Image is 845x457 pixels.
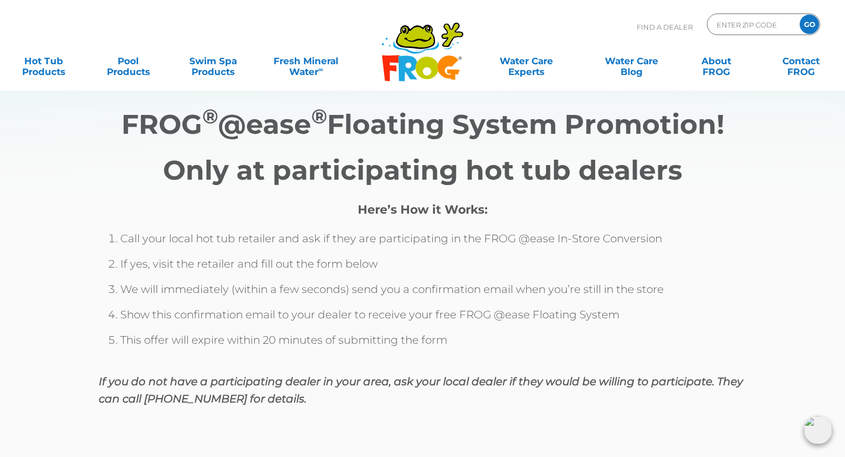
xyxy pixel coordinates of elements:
em: If you do not have a participating dealer in your area, ask your local dealer if they would be wi... [99,375,743,405]
a: Hot TubProducts [11,50,77,72]
input: Zip Code Form [715,17,788,32]
li: This offer will expire within 20 minutes of submitting the form [120,331,746,357]
strong: @ease [218,108,311,141]
a: Water CareBlog [599,50,665,72]
a: PoolProducts [96,50,161,72]
sup: ∞ [318,65,323,73]
li: We will immediately (within a few seconds) send you a confirmation email when you’re still in the... [120,281,746,306]
strong: Floating System Promotion! [327,108,724,141]
li: Call your local hot tub retailer and ask if they are participating in the FROG @ease In-Store Con... [120,230,746,255]
li: Show this confirmation email to your dealer to receive your free FROG @ease Floating System [120,306,746,331]
img: openIcon [804,416,832,444]
sup: ® [311,104,327,128]
sup: ® [202,104,218,128]
input: GO [800,15,819,34]
a: Swim SpaProducts [180,50,246,72]
strong: FROG [121,108,202,141]
strong: Here’s How it Works: [358,202,488,217]
a: AboutFROG [684,50,749,72]
a: ContactFROG [768,50,834,72]
p: Find A Dealer [637,13,693,40]
a: Fresh MineralWater∞ [265,50,347,72]
li: If yes, visit the retailer and fill out the form below [120,255,746,281]
strong: Only at participating hot tub dealers [163,154,683,187]
a: Water CareExperts [473,50,580,72]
